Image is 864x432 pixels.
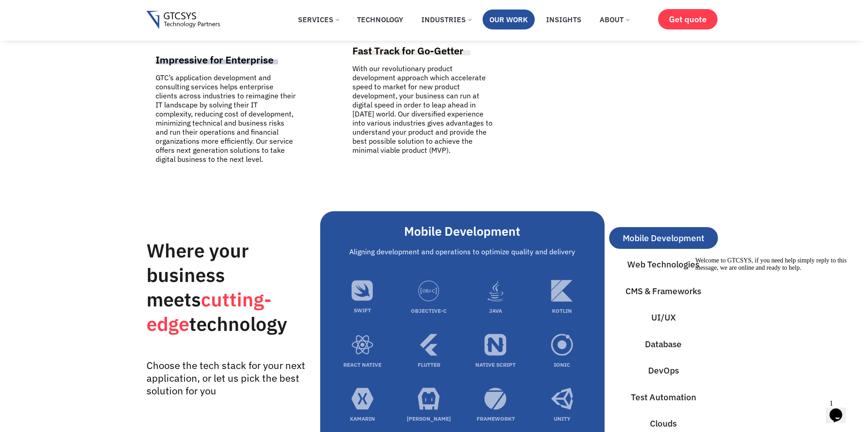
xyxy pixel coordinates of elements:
h3: Impressive for Enterprise [156,54,343,66]
a: OBJECTIVE-C [411,307,447,314]
span: Get quote [669,15,707,24]
a: FRAMEWORK7 [477,415,515,422]
img: Gtcsys logo [146,11,220,29]
a: java development service [484,280,507,305]
a: cordova development service [418,388,440,413]
a: Get quote [658,9,718,29]
iframe: chat widget [826,396,855,423]
a: xamarin development service [351,388,374,413]
a: KOTLIN [552,307,572,314]
a: FLUTTER [418,361,440,368]
a: IONIC [554,361,570,368]
span: UI/UX [651,311,676,324]
span: Database [645,338,682,351]
a: Industries [415,10,478,29]
a: Services [291,10,346,29]
span: Test Automation [631,391,696,404]
a: react-native application development service [351,334,374,359]
div: Welcome to GTCSYS, if you need help simply reply to this message, we are online and ready to help. [4,4,167,18]
iframe: chat widget [692,253,855,391]
span: CMS & Frameworks [625,285,701,298]
p: Choose the tech stack for your next application, or let us pick the best solution for you [146,359,308,397]
a: REACT NATIVE [343,361,381,368]
span: cutting-edge [146,287,272,336]
span: DevOps [648,364,679,377]
h2: Where your business meets technology [146,238,316,336]
a: Our Work [483,10,535,29]
p: Aligning development and operations to optimize quality and delivery [329,246,596,257]
a: flutter application development service [418,334,440,359]
a: UNITY [554,415,571,422]
a: kotlin application development service [551,280,573,305]
a: native application development service [484,334,507,359]
a: framework7 development service [484,388,507,413]
h3: Mobile Development [329,224,596,238]
a: unity development service [551,388,573,413]
span: Clouds [650,417,677,430]
span: Web Technologies [627,258,699,271]
a: Swift Technology service [351,280,374,304]
a: XAMARIN [350,415,375,422]
a: Objective-C Technology service [418,280,440,305]
span: Mobile Development [623,232,704,245]
a: SWIFT [354,307,371,314]
a: Technology [350,10,410,29]
a: Insights [539,10,588,29]
a: NATIVE SCRIPT [475,361,516,368]
a: [PERSON_NAME] [407,415,451,422]
p: With our revolutionary product development approach which accelerate speed to market for new prod... [352,64,493,155]
a: ionic development service [551,334,573,359]
span: Welcome to GTCSYS, if you need help simply reply to this message, we are online and ready to help. [4,4,155,18]
p: GTC’s application development and consulting services helps enterprise clients across industries ... [156,73,297,164]
a: About [593,10,636,29]
h3: Fast Track for Go-Getter [352,45,540,57]
a: JAVA [489,307,502,314]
